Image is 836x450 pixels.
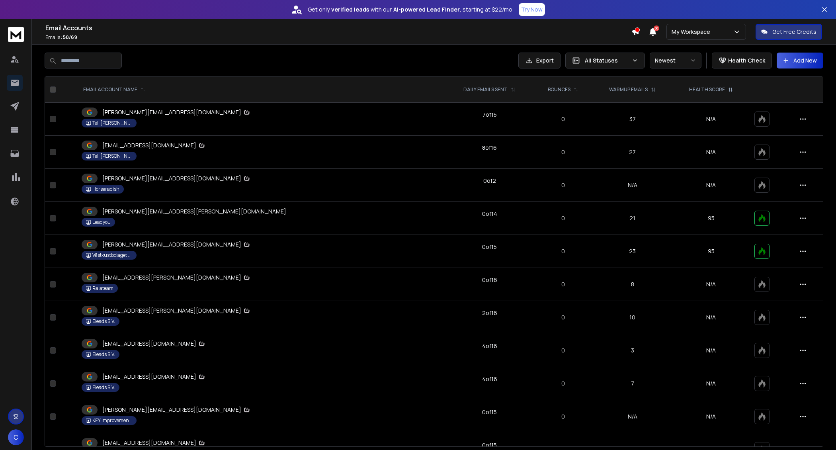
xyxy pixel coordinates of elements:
img: Zapmail Logo [198,373,206,381]
p: N/A [678,380,745,387]
div: EMAIL ACCOUNT NAME [83,86,145,93]
p: 0 [538,214,588,222]
img: logo [8,27,24,42]
div: 4 of 16 [482,342,497,350]
button: Try Now [519,3,545,16]
div: 0 of 16 [482,276,497,284]
p: BOUNCES [548,86,570,93]
p: N/A [678,313,745,321]
div: 0 of 14 [482,210,497,218]
p: 0 [538,148,588,156]
p: Get Free Credits [772,28,816,36]
p: Leadyou [92,219,111,225]
p: Get only with our starting at $22/mo [308,6,512,14]
p: Health Check [728,57,765,65]
p: WARMUP EMAILS [609,86,648,93]
td: 8 [592,268,673,301]
strong: AI-powered Lead Finder, [393,6,461,14]
p: Emails : [45,34,631,41]
div: 0 of 15 [482,441,497,449]
p: N/A [678,148,745,156]
p: All Statuses [585,57,629,65]
p: Eleads B.V. [92,318,115,325]
button: Add New [777,53,823,68]
td: 95 [673,202,750,235]
span: 50 / 69 [63,34,77,41]
button: Health Check [712,53,772,68]
img: Zapmail Logo [243,174,251,183]
img: Zapmail Logo [198,439,206,447]
button: Export [518,53,561,68]
p: [EMAIL_ADDRESS][PERSON_NAME][DOMAIN_NAME] [102,274,251,282]
p: 0 [538,115,588,123]
td: 27 [592,136,673,169]
div: 7 of 15 [482,111,497,119]
p: [EMAIL_ADDRESS][DOMAIN_NAME] [102,141,206,150]
p: 0 [538,380,588,387]
p: Tell [PERSON_NAME] [92,120,132,126]
div: 0 of 2 [483,177,496,185]
p: 0 [538,413,588,421]
div: 0 of 15 [482,408,497,416]
p: N/A [678,181,745,189]
p: [PERSON_NAME][EMAIL_ADDRESS][DOMAIN_NAME] [102,406,251,414]
p: [PERSON_NAME][EMAIL_ADDRESS][DOMAIN_NAME] [102,241,251,249]
p: My Workspace [672,28,713,36]
div: 2 of 16 [482,309,497,317]
p: Eleads B.V. [92,384,115,391]
button: Newest [650,53,701,68]
td: 23 [592,235,673,268]
p: DAILY EMAILS SENT [463,86,508,93]
img: Zapmail Logo [243,274,251,282]
div: 4 of 16 [482,375,497,383]
strong: verified leads [331,6,369,14]
p: N/A [678,115,745,123]
p: HEALTH SCORE [689,86,725,93]
img: Zapmail Logo [243,406,251,414]
p: 0 [538,313,588,321]
p: N/A [678,413,745,421]
td: 95 [673,235,750,268]
div: 0 of 15 [482,243,497,251]
img: Zapmail Logo [243,307,251,315]
p: Västkustbolaget AB [92,252,132,258]
td: 7 [592,367,673,400]
p: N/A [678,346,745,354]
img: Zapmail Logo [198,141,206,150]
button: Get Free Credits [756,24,822,40]
p: Ralateam [92,285,113,292]
p: [PERSON_NAME][EMAIL_ADDRESS][DOMAIN_NAME] [102,108,251,117]
td: N/A [592,169,673,202]
span: 50 [654,25,659,31]
p: Try Now [521,6,543,14]
div: 8 of 16 [482,144,497,152]
td: N/A [592,400,673,433]
img: Zapmail Logo [243,241,251,249]
td: 37 [592,103,673,136]
p: [EMAIL_ADDRESS][PERSON_NAME][DOMAIN_NAME] [102,307,251,315]
p: KEY Improvement B.V. [92,417,132,424]
p: N/A [678,280,745,288]
td: 3 [592,334,673,367]
p: Tell [PERSON_NAME] [92,153,132,159]
h1: Email Accounts [45,23,631,33]
p: Eleads B.V. [92,351,115,358]
td: 21 [592,202,673,235]
p: 0 [538,280,588,288]
p: Horseradish [92,186,119,192]
td: 10 [592,301,673,334]
button: C [8,429,24,445]
p: [PERSON_NAME][EMAIL_ADDRESS][DOMAIN_NAME] [102,174,251,183]
p: [PERSON_NAME][EMAIL_ADDRESS][PERSON_NAME][DOMAIN_NAME] [102,207,286,215]
img: Zapmail Logo [243,108,251,117]
p: 0 [538,247,588,255]
p: [EMAIL_ADDRESS][DOMAIN_NAME] [102,439,206,447]
p: 0 [538,346,588,354]
p: 0 [538,181,588,189]
p: [EMAIL_ADDRESS][DOMAIN_NAME] [102,340,206,348]
iframe: Intercom live chat [807,423,826,442]
img: Zapmail Logo [198,340,206,348]
p: [EMAIL_ADDRESS][DOMAIN_NAME] [102,373,206,381]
